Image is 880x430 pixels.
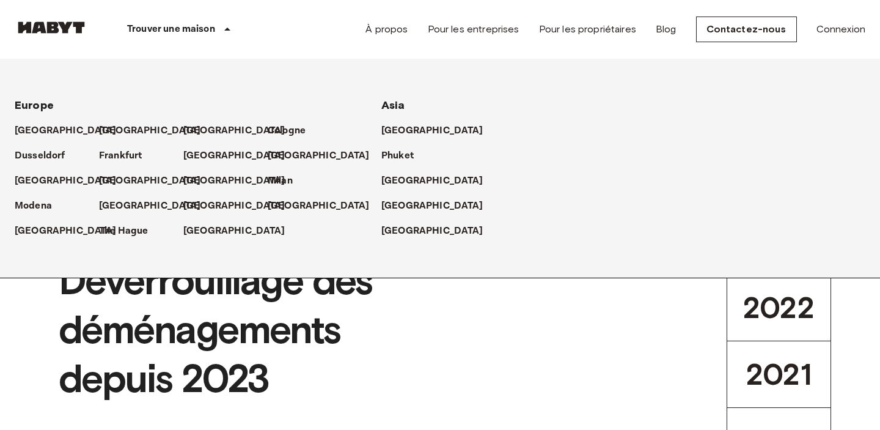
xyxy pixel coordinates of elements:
[127,22,215,37] p: Trouver une maison
[381,98,405,112] span: Asia
[183,124,298,138] a: [GEOGRAPHIC_DATA]
[381,224,496,239] a: [GEOGRAPHIC_DATA]
[15,174,117,188] p: [GEOGRAPHIC_DATA]
[268,124,318,138] a: Cologne
[99,224,160,239] a: The Hague
[656,22,676,37] a: Blog
[15,149,65,163] p: Dusseldorf
[15,199,52,213] p: Modena
[183,149,285,163] p: [GEOGRAPHIC_DATA]
[99,199,201,213] p: [GEOGRAPHIC_DATA]
[727,274,831,341] button: 2022
[15,124,117,138] p: [GEOGRAPHIC_DATA]
[99,149,142,163] p: Frankfurt
[15,124,129,138] a: [GEOGRAPHIC_DATA]
[816,22,865,37] a: Connexion
[15,199,64,213] a: Modena
[268,174,305,188] a: Milan
[268,149,370,163] p: [GEOGRAPHIC_DATA]
[183,149,298,163] a: [GEOGRAPHIC_DATA]
[268,174,293,188] p: Milan
[268,199,382,213] a: [GEOGRAPHIC_DATA]
[15,149,78,163] a: Dusseldorf
[381,199,496,213] a: [GEOGRAPHIC_DATA]
[381,149,414,163] p: Phuket
[727,341,831,407] button: 2021
[183,224,298,239] a: [GEOGRAPHIC_DATA]
[99,174,201,188] p: [GEOGRAPHIC_DATA]
[365,22,408,37] a: À propos
[99,124,201,138] p: [GEOGRAPHIC_DATA]
[183,224,285,239] p: [GEOGRAPHIC_DATA]
[539,22,636,37] a: Pour les propriétaires
[428,22,519,37] a: Pour les entreprises
[381,174,496,188] a: [GEOGRAPHIC_DATA]
[99,149,154,163] a: Frankfurt
[99,224,148,239] p: The Hague
[99,124,213,138] a: [GEOGRAPHIC_DATA]
[15,21,88,34] img: Habyt
[268,199,370,213] p: [GEOGRAPHIC_DATA]
[381,124,483,138] p: [GEOGRAPHIC_DATA]
[268,149,382,163] a: [GEOGRAPHIC_DATA]
[183,174,285,188] p: [GEOGRAPHIC_DATA]
[381,224,483,239] p: [GEOGRAPHIC_DATA]
[15,224,117,239] p: [GEOGRAPHIC_DATA]
[183,174,298,188] a: [GEOGRAPHIC_DATA]
[15,224,129,239] a: [GEOGRAPHIC_DATA]
[183,124,285,138] p: [GEOGRAPHIC_DATA]
[381,174,483,188] p: [GEOGRAPHIC_DATA]
[99,199,213,213] a: [GEOGRAPHIC_DATA]
[381,124,496,138] a: [GEOGRAPHIC_DATA]
[183,199,298,213] a: [GEOGRAPHIC_DATA]
[15,174,129,188] a: [GEOGRAPHIC_DATA]
[381,149,426,163] a: Phuket
[183,199,285,213] p: [GEOGRAPHIC_DATA]
[268,124,306,138] p: Cologne
[381,199,483,213] p: [GEOGRAPHIC_DATA]
[743,290,815,326] span: 2022
[99,174,213,188] a: [GEOGRAPHIC_DATA]
[696,17,797,42] a: Contactez-nous
[746,357,812,393] span: 2021
[15,98,54,112] span: Europe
